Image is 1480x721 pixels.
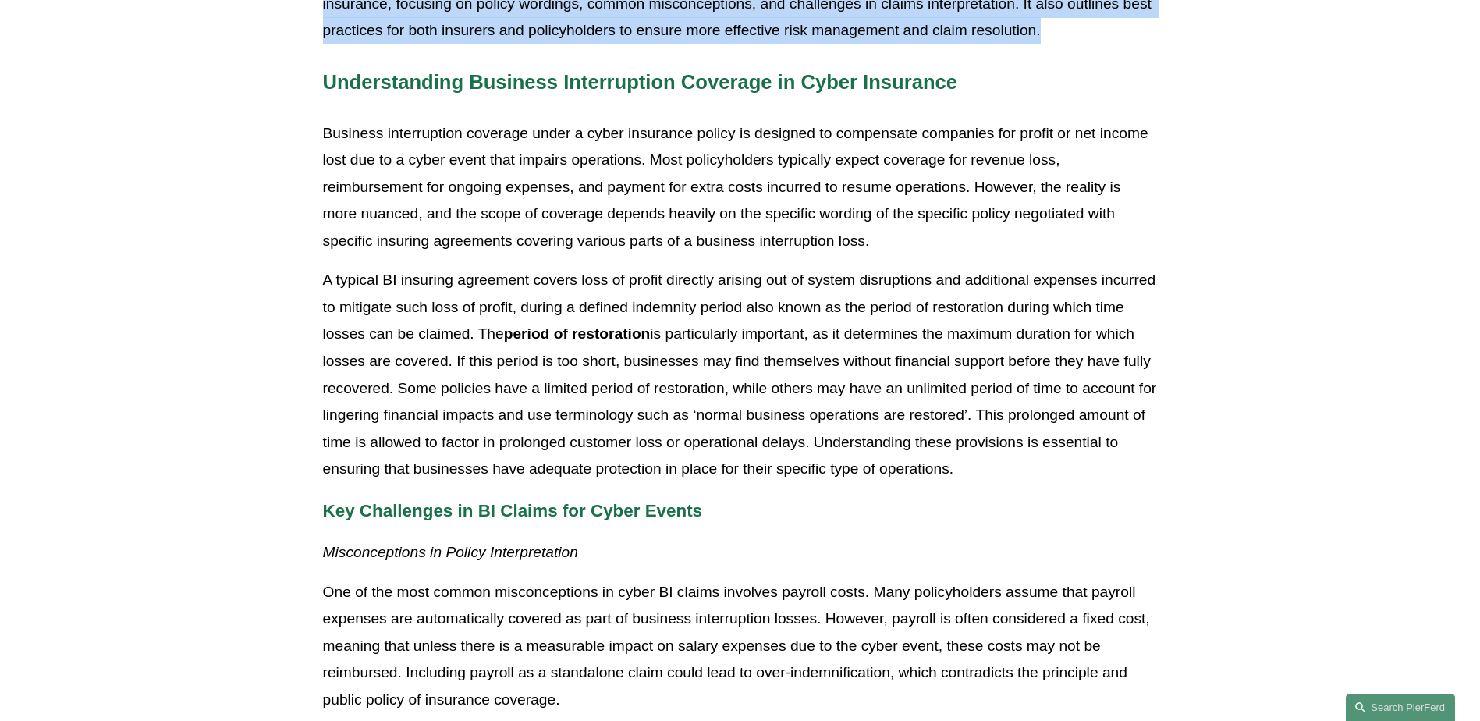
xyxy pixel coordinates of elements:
em: Misconceptions in Policy Interpretation [323,544,578,560]
strong: period of restoration [504,325,651,342]
strong: Key Challenges in BI Claims for Cyber Events [323,501,703,520]
span: Understanding Business Interruption Coverage in Cyber Insurance [323,71,957,93]
a: Search this site [1346,694,1455,721]
p: Business interruption coverage under a cyber insurance policy is designed to compensate companies... [323,120,1158,255]
p: A typical BI insuring agreement covers loss of profit directly arising out of system disruptions ... [323,267,1158,483]
p: One of the most common misconceptions in cyber BI claims involves payroll costs. Many policyholde... [323,579,1158,714]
